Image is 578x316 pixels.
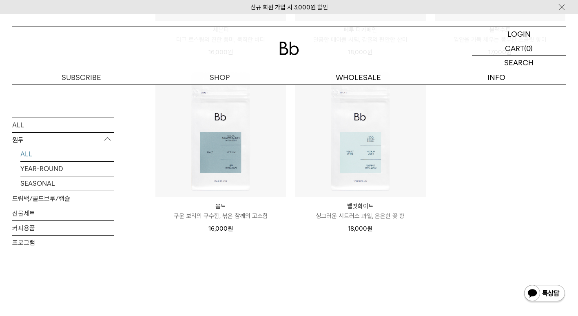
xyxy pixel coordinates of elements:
[12,133,114,147] p: 원두
[20,162,114,176] a: YEAR-ROUND
[228,225,233,232] span: 원
[20,147,114,161] a: ALL
[20,176,114,191] a: SEASONAL
[12,70,151,85] a: SUBSCRIBE
[12,191,114,206] a: 드립백/콜드브루/캡슐
[507,27,531,41] p: LOGIN
[208,225,233,232] span: 16,000
[348,225,372,232] span: 18,000
[289,70,427,85] p: WHOLESALE
[295,201,425,221] a: 벨벳화이트 싱그러운 시트러스 과일, 은은한 꽃 향
[12,221,114,235] a: 커피용품
[155,66,286,197] img: 몰트
[155,201,286,221] a: 몰트 구운 보리의 구수함, 볶은 참깨의 고소함
[505,41,524,55] p: CART
[295,201,425,211] p: 벨벳화이트
[151,70,289,85] a: SHOP
[524,41,533,55] p: (0)
[472,41,566,56] a: CART (0)
[12,236,114,250] a: 프로그램
[295,211,425,221] p: 싱그러운 시트러스 과일, 은은한 꽃 향
[523,284,566,304] img: 카카오톡 채널 1:1 채팅 버튼
[367,225,372,232] span: 원
[155,201,286,211] p: 몰트
[427,70,566,85] p: INFO
[12,118,114,132] a: ALL
[250,4,328,11] a: 신규 회원 가입 시 3,000원 할인
[12,206,114,220] a: 선물세트
[295,66,425,197] img: 벨벳화이트
[155,211,286,221] p: 구운 보리의 구수함, 볶은 참깨의 고소함
[279,42,299,55] img: 로고
[472,27,566,41] a: LOGIN
[504,56,534,70] p: SEARCH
